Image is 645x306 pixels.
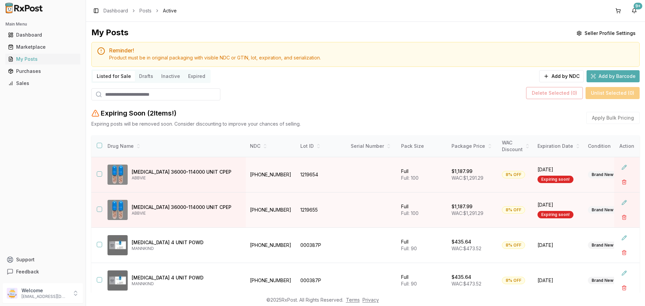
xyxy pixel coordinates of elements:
a: Dashboard [103,7,128,14]
div: Brand New [588,277,617,284]
button: Sales [3,78,83,89]
td: Full [397,263,447,298]
td: [PHONE_NUMBER] [246,192,296,228]
span: [DATE] [537,277,580,284]
div: Purchases [8,68,78,75]
button: Delete [618,211,630,223]
span: Full: 90 [401,281,417,287]
span: Feedback [16,268,39,275]
button: Edit [618,267,630,279]
div: Drug Name [107,143,241,149]
p: [MEDICAL_DATA] 4 UNIT POWD [132,239,241,246]
span: Full: 90 [401,246,417,251]
span: WAC: $1,291.29 [451,210,483,216]
p: MANNKIND [132,246,241,251]
div: Marketplace [8,44,78,50]
button: Listed for Sale [93,71,135,82]
button: Add by NDC [539,70,584,82]
div: 8% OFF [502,242,525,249]
div: Serial Number [351,143,393,149]
button: 9+ [629,5,640,16]
td: Full [397,228,447,263]
span: [DATE] [537,166,580,173]
img: Afrezza 4 UNIT POWD [107,235,128,255]
div: WAC Discount [502,139,529,153]
div: Product must be in original packaging with visible NDC or GTIN, lot, expiration, and serialization. [109,54,634,61]
div: Expiring soon! [537,211,573,218]
button: Delete [618,176,630,188]
td: 1219654 [296,157,347,192]
p: Expiring posts will be removed soon. Consider discounting to improve your chances of selling. [91,121,301,127]
a: Marketplace [5,41,80,53]
td: Full [397,157,447,192]
span: Full: 100 [401,175,419,181]
a: Dashboard [5,29,80,41]
img: RxPost Logo [3,3,46,13]
span: Full: 100 [401,210,419,216]
span: WAC: $473.52 [451,281,481,287]
p: [EMAIL_ADDRESS][DOMAIN_NAME] [21,294,68,299]
button: Support [3,254,83,266]
button: Dashboard [3,30,83,40]
button: Inactive [157,71,184,82]
td: 000387P [296,263,347,298]
a: Terms [346,297,360,303]
button: Expired [184,71,209,82]
button: Marketplace [3,42,83,52]
span: Active [163,7,177,14]
th: Condition [584,135,634,157]
a: Purchases [5,65,80,77]
button: Delete [618,282,630,294]
td: Full [397,192,447,228]
td: [PHONE_NUMBER] [246,157,296,192]
div: Brand New [588,206,617,214]
div: NDC [250,143,292,149]
button: Edit [618,196,630,209]
div: Sales [8,80,78,87]
span: [DATE] [537,242,580,249]
p: [MEDICAL_DATA] 4 UNIT POWD [132,274,241,281]
h5: Reminder! [109,48,634,53]
img: User avatar [7,288,17,299]
a: My Posts [5,53,80,65]
div: Brand New [588,171,617,178]
a: Posts [139,7,152,14]
p: $435.64 [451,238,471,245]
p: [MEDICAL_DATA] 36000-114000 UNIT CPEP [132,169,241,175]
p: ABBVIE [132,211,241,216]
button: Seller Profile Settings [572,27,640,39]
div: Lot ID [300,143,343,149]
p: $435.64 [451,274,471,280]
td: [PHONE_NUMBER] [246,228,296,263]
button: Edit [618,232,630,244]
button: Purchases [3,66,83,77]
nav: breadcrumb [103,7,177,14]
span: WAC: $1,291.29 [451,175,483,181]
p: [MEDICAL_DATA] 36000-114000 UNIT CPEP [132,204,241,211]
a: Sales [5,77,80,89]
button: Delete [618,247,630,259]
div: Package Price [451,143,494,149]
th: Pack Size [397,135,447,157]
p: Welcome [21,287,68,294]
span: [DATE] [537,202,580,208]
img: Creon 36000-114000 UNIT CPEP [107,165,128,185]
button: My Posts [3,54,83,64]
div: Expiring soon! [537,176,573,183]
h2: Main Menu [5,21,80,27]
button: Drafts [135,71,157,82]
td: 1219655 [296,192,347,228]
p: $1,187.99 [451,168,472,175]
div: Expiration Date [537,143,580,149]
span: WAC: $473.52 [451,246,481,251]
button: Add by Barcode [587,70,640,82]
div: 8% OFF [502,277,525,284]
div: Brand New [588,242,617,249]
div: 8% OFF [502,206,525,214]
div: 9+ [634,3,642,9]
div: My Posts [91,27,128,39]
p: ABBVIE [132,175,241,181]
p: $1,187.99 [451,203,472,210]
a: Privacy [362,297,379,303]
div: 8% OFF [502,171,525,178]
